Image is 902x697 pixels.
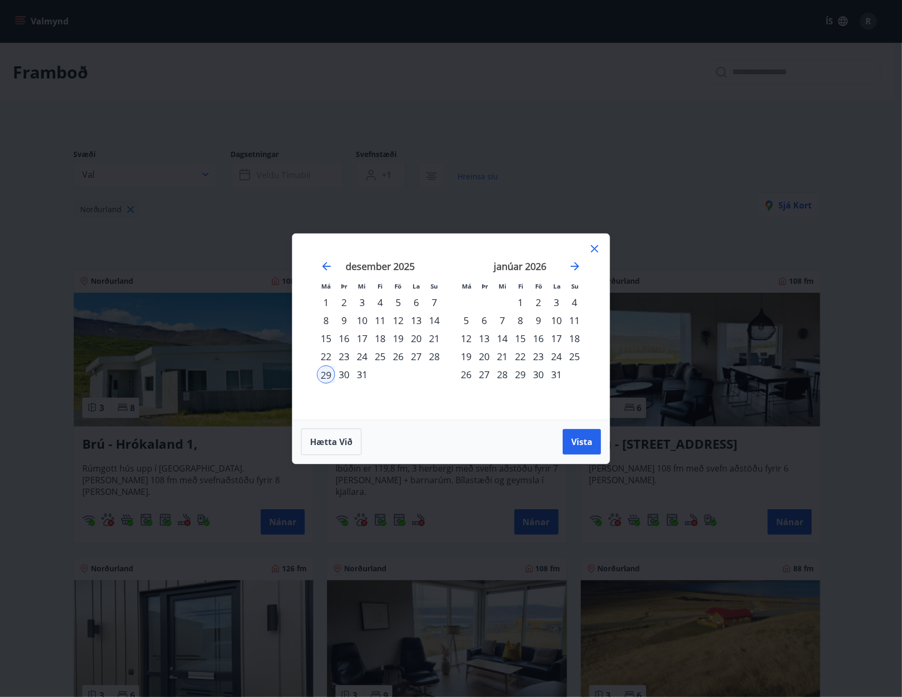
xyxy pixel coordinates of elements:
div: 8 [317,311,335,329]
div: 28 [425,347,443,365]
div: 16 [529,329,547,347]
div: 14 [425,311,443,329]
td: Choose fimmtudagur, 15. janúar 2026 as your check-out date. It’s available. [511,329,529,347]
td: Choose laugardagur, 10. janúar 2026 as your check-out date. It’s available. [547,311,565,329]
div: 9 [529,311,547,329]
td: Choose laugardagur, 6. desember 2025 as your check-out date. It’s available. [407,293,425,311]
div: 12 [457,329,475,347]
div: 2 [529,293,547,311]
div: 18 [565,329,583,347]
div: 21 [425,329,443,347]
div: 12 [389,311,407,329]
div: 6 [475,311,493,329]
td: Choose miðvikudagur, 3. desember 2025 as your check-out date. It’s available. [353,293,371,311]
span: Vista [571,436,592,448]
div: 11 [565,311,583,329]
td: Choose sunnudagur, 7. desember 2025 as your check-out date. It’s available. [425,293,443,311]
small: Fö [536,282,543,290]
div: 13 [475,329,493,347]
td: Choose mánudagur, 22. desember 2025 as your check-out date. It’s available. [317,347,335,365]
small: Fi [377,282,383,290]
td: Choose miðvikudagur, 10. desember 2025 as your check-out date. It’s available. [353,311,371,329]
div: 13 [407,311,425,329]
td: Choose þriðjudagur, 13. janúar 2026 as your check-out date. It’s available. [475,329,493,347]
div: 20 [475,347,493,365]
td: Choose föstudagur, 2. janúar 2026 as your check-out date. It’s available. [529,293,547,311]
div: 15 [511,329,529,347]
div: 20 [407,329,425,347]
small: Fi [518,282,523,290]
div: 15 [317,329,335,347]
div: 1 [511,293,529,311]
div: 10 [547,311,565,329]
td: Choose föstudagur, 16. janúar 2026 as your check-out date. It’s available. [529,329,547,347]
td: Choose laugardagur, 13. desember 2025 as your check-out date. It’s available. [407,311,425,329]
td: Choose fimmtudagur, 11. desember 2025 as your check-out date. It’s available. [371,311,389,329]
td: Choose þriðjudagur, 6. janúar 2026 as your check-out date. It’s available. [475,311,493,329]
td: Choose miðvikudagur, 14. janúar 2026 as your check-out date. It’s available. [493,329,511,347]
strong: janúar 2026 [494,260,547,273]
td: Choose mánudagur, 5. janúar 2026 as your check-out date. It’s available. [457,311,475,329]
td: Choose mánudagur, 15. desember 2025 as your check-out date. It’s available. [317,329,335,347]
div: Move forward to switch to the next month. [569,260,581,273]
div: Move backward to switch to the previous month. [320,260,333,273]
small: La [553,282,561,290]
div: 17 [353,329,371,347]
td: Choose þriðjudagur, 9. desember 2025 as your check-out date. It’s available. [335,311,353,329]
td: Choose miðvikudagur, 7. janúar 2026 as your check-out date. It’s available. [493,311,511,329]
div: 19 [457,347,475,365]
small: La [413,282,420,290]
button: Hætta við [301,429,362,455]
small: Þr [341,282,347,290]
td: Choose föstudagur, 30. janúar 2026 as your check-out date. It’s available. [529,365,547,384]
div: 30 [335,365,353,384]
td: Choose miðvikudagur, 28. janúar 2026 as your check-out date. It’s available. [493,365,511,384]
td: Choose fimmtudagur, 29. janúar 2026 as your check-out date. It’s available. [511,365,529,384]
div: 22 [317,347,335,365]
div: 16 [335,329,353,347]
td: Choose sunnudagur, 14. desember 2025 as your check-out date. It’s available. [425,311,443,329]
small: Mi [358,282,366,290]
td: Choose þriðjudagur, 20. janúar 2026 as your check-out date. It’s available. [475,347,493,365]
div: 9 [335,311,353,329]
div: 19 [389,329,407,347]
td: Choose miðvikudagur, 24. desember 2025 as your check-out date. It’s available. [353,347,371,365]
small: Su [431,282,438,290]
div: 3 [547,293,565,311]
div: 27 [407,347,425,365]
td: Choose fimmtudagur, 22. janúar 2026 as your check-out date. It’s available. [511,347,529,365]
div: 14 [493,329,511,347]
strong: desember 2025 [346,260,415,273]
td: Choose föstudagur, 23. janúar 2026 as your check-out date. It’s available. [529,347,547,365]
div: 3 [353,293,371,311]
div: 6 [407,293,425,311]
td: Choose föstudagur, 9. janúar 2026 as your check-out date. It’s available. [529,311,547,329]
td: Choose þriðjudagur, 27. janúar 2026 as your check-out date. It’s available. [475,365,493,384]
td: Choose sunnudagur, 4. janúar 2026 as your check-out date. It’s available. [565,293,583,311]
td: Choose laugardagur, 20. desember 2025 as your check-out date. It’s available. [407,329,425,347]
td: Choose sunnudagur, 11. janúar 2026 as your check-out date. It’s available. [565,311,583,329]
td: Choose föstudagur, 5. desember 2025 as your check-out date. It’s available. [389,293,407,311]
div: 31 [353,365,371,384]
div: 22 [511,347,529,365]
div: 27 [475,365,493,384]
td: Choose miðvikudagur, 17. desember 2025 as your check-out date. It’s available. [353,329,371,347]
td: Choose þriðjudagur, 30. desember 2025 as your check-out date. It’s available. [335,365,353,384]
div: 26 [389,347,407,365]
div: 7 [425,293,443,311]
small: Þr [482,282,488,290]
div: 25 [565,347,583,365]
div: 23 [529,347,547,365]
td: Choose mánudagur, 26. janúar 2026 as your check-out date. It’s available. [457,365,475,384]
td: Choose miðvikudagur, 31. desember 2025 as your check-out date. It’s available. [353,365,371,384]
td: Choose mánudagur, 1. desember 2025 as your check-out date. It’s available. [317,293,335,311]
div: 29 [511,365,529,384]
div: 30 [529,365,547,384]
small: Mi [499,282,507,290]
td: Choose miðvikudagur, 21. janúar 2026 as your check-out date. It’s available. [493,347,511,365]
td: Selected as start date. mánudagur, 29. desember 2025 [317,365,335,384]
td: Choose föstudagur, 19. desember 2025 as your check-out date. It’s available. [389,329,407,347]
td: Choose sunnudagur, 25. janúar 2026 as your check-out date. It’s available. [565,347,583,365]
td: Choose fimmtudagur, 25. desember 2025 as your check-out date. It’s available. [371,347,389,365]
td: Choose þriðjudagur, 16. desember 2025 as your check-out date. It’s available. [335,329,353,347]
